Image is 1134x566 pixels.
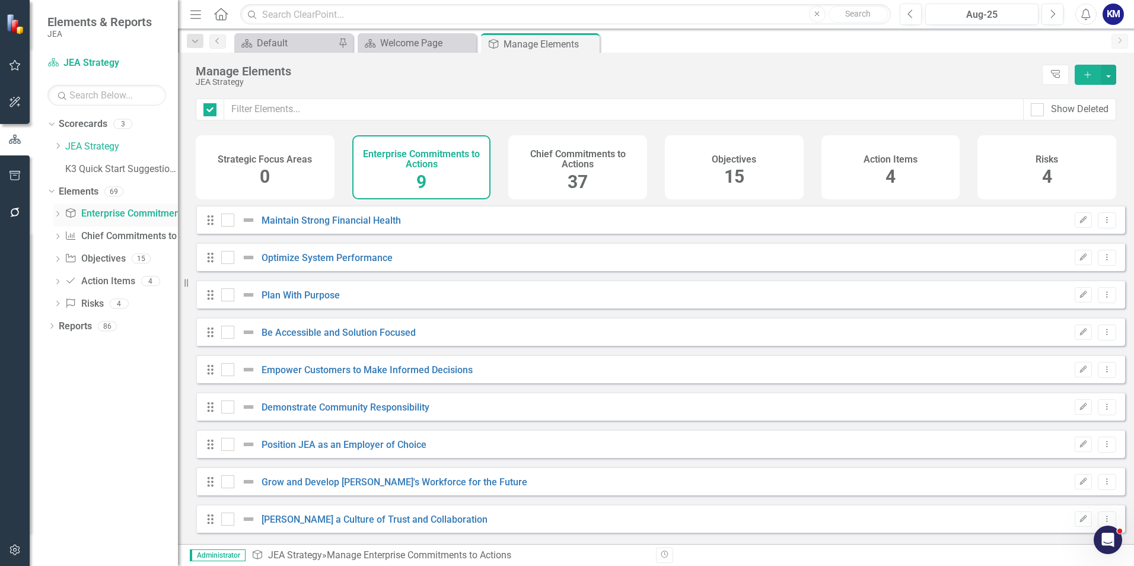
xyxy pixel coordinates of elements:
a: JEA Strategy [65,140,178,154]
a: Default [237,36,335,50]
button: KM [1103,4,1124,25]
input: Search ClearPoint... [240,4,891,25]
h4: Objectives [712,154,756,165]
a: Be Accessible and Solution Focused [262,327,416,338]
span: 9 [416,171,426,192]
a: Action Items [65,275,135,288]
a: Enterprise Commitments to Actions [65,207,232,221]
div: » Manage Enterprise Commitments to Actions [251,549,647,562]
div: Welcome Page [380,36,473,50]
img: Not Defined [241,475,256,489]
a: Reports [59,320,92,333]
input: Filter Elements... [224,98,1024,120]
small: JEA [47,29,152,39]
span: Search [845,9,871,18]
div: Show Deleted [1051,103,1108,116]
img: Not Defined [241,363,256,377]
div: 3 [113,119,132,129]
span: 4 [1042,166,1052,187]
a: Plan With Purpose [262,290,340,301]
a: Maintain Strong Financial Health [262,215,401,226]
div: Default [257,36,335,50]
a: K3 Quick Start Suggestions [65,163,178,176]
span: 37 [568,171,588,192]
a: Welcome Page [361,36,473,50]
a: JEA Strategy [47,56,166,70]
span: 15 [724,166,744,187]
h4: Strategic Focus Areas [218,154,312,165]
div: 4 [110,298,129,309]
img: Not Defined [241,288,256,302]
a: Chief Commitments to Actions [65,230,211,243]
a: [PERSON_NAME] a Culture of Trust and Collaboration [262,514,488,525]
img: Not Defined [241,512,256,526]
span: 4 [885,166,896,187]
img: Not Defined [241,437,256,451]
input: Search Below... [47,85,166,106]
span: 0 [260,166,270,187]
div: Manage Elements [196,65,1036,78]
div: 86 [98,321,117,331]
a: Optimize System Performance [262,252,393,263]
span: Administrator [190,549,246,561]
a: Position JEA as an Employer of Choice [262,439,426,450]
a: JEA Strategy [268,549,322,561]
a: Objectives [65,252,125,266]
div: Manage Elements [504,37,597,52]
h4: Enterprise Commitments to Actions [359,149,484,170]
a: Elements [59,185,98,199]
div: JEA Strategy [196,78,1036,87]
a: Demonstrate Community Responsibility [262,402,429,413]
h4: Chief Commitments to Actions [515,149,640,170]
button: Aug-25 [925,4,1039,25]
div: 69 [104,186,123,196]
a: Risks [65,297,103,311]
h4: Action Items [864,154,918,165]
div: 4 [141,276,160,287]
a: Empower Customers to Make Informed Decisions [262,364,473,376]
div: 15 [132,254,151,264]
img: ClearPoint Strategy [6,14,27,34]
a: Scorecards [59,117,107,131]
img: Not Defined [241,250,256,265]
a: Grow and Develop [PERSON_NAME]'s Workforce for the Future [262,476,527,488]
img: Not Defined [241,400,256,414]
img: Not Defined [241,325,256,339]
h4: Risks [1036,154,1058,165]
div: Aug-25 [929,8,1034,22]
span: Elements & Reports [47,15,152,29]
iframe: Intercom live chat [1094,526,1122,554]
button: Search [829,6,888,23]
img: Not Defined [241,213,256,227]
